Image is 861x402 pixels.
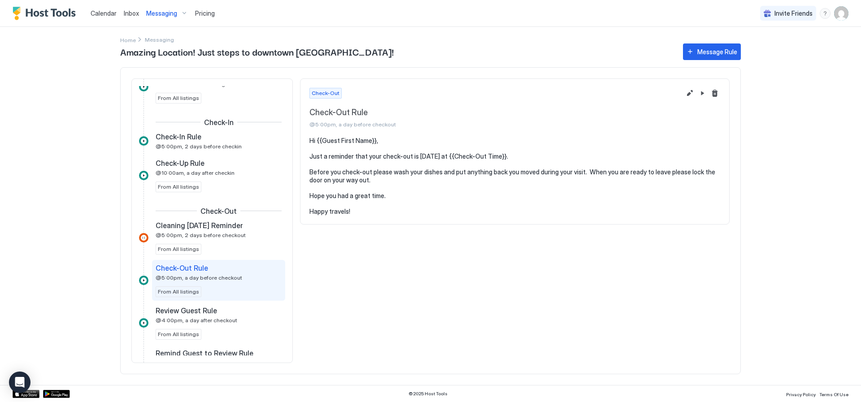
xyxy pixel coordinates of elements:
a: Home [120,35,136,44]
span: Check-Out Rule [309,108,681,118]
span: Messaging [146,9,177,17]
a: Inbox [124,9,139,18]
a: Google Play Store [43,390,70,398]
pre: Hi {{Guest First Name}}, Just a reminder that your check-out is [DATE] at {{Check-Out Time}}. Bef... [309,137,720,215]
a: Privacy Policy [786,389,816,398]
span: Check-Out [312,89,339,97]
a: Host Tools Logo [13,7,80,20]
span: Calendar [91,9,117,17]
a: Terms Of Use [819,389,848,398]
span: From All listings [158,245,199,253]
div: Open Intercom Messenger [9,372,30,393]
div: Breadcrumb [120,35,136,44]
span: @5:00pm, a day before checkout [309,121,681,128]
span: Privacy Policy [786,392,816,397]
span: Check-In [204,118,234,127]
span: @5:00pm, a day before checkout [156,274,242,281]
div: User profile [834,6,848,21]
span: Check-Out Rule [156,264,208,272]
a: App Store [13,390,39,398]
span: © 2025 Host Tools [409,391,448,397]
button: Message Rule [683,43,741,60]
span: Inbox [124,9,139,17]
span: Check-Out [200,207,237,216]
span: From All listings [158,288,199,296]
div: menu [820,8,831,19]
button: Delete message rule [709,88,720,99]
span: @4:00pm, a day after checkout [156,317,237,324]
span: From All listings [158,183,199,191]
span: Terms Of Use [819,392,848,397]
span: Check-Up Rule [156,159,204,168]
span: Home [120,37,136,43]
span: Breadcrumb [145,36,174,43]
span: Check-In Rule [156,132,201,141]
button: Pause Message Rule [697,88,708,99]
span: @5:00pm, 2 days before checkin [156,143,242,150]
div: Message Rule [697,47,737,56]
span: Pricing [195,9,215,17]
span: Invite Friends [774,9,813,17]
span: @10:00am, a day after checkin [156,169,235,176]
span: Remind Guest to Review Rule [156,349,253,358]
span: Cleaning [DATE] Reminder [156,221,243,230]
span: @5:00pm, 2 days before checkout [156,232,246,238]
span: From All listings [158,330,199,338]
span: Amazing Location! Just steps to downtown [GEOGRAPHIC_DATA]! [120,45,674,58]
button: Edit message rule [684,88,695,99]
span: Review Guest Rule [156,306,217,315]
span: From All listings [158,94,199,102]
a: Calendar [91,9,117,18]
